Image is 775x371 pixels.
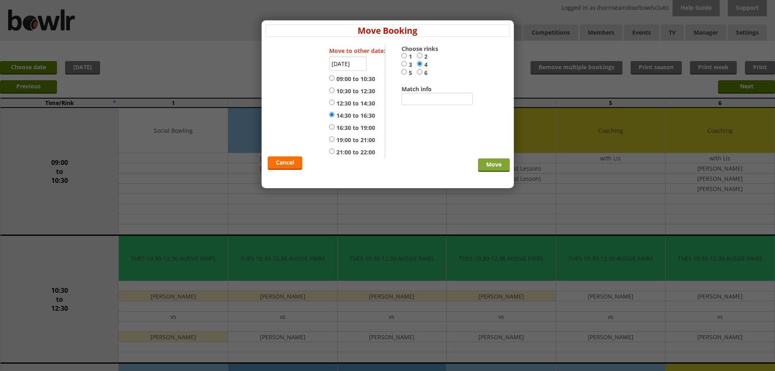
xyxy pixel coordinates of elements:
label: 16:30 to 19:00 [329,124,375,132]
input: 09:00 to 10:30 [329,75,334,81]
input: 1 [402,53,407,59]
input: 16:30 to 19:00 [329,124,334,130]
label: 2 [417,53,432,61]
label: 4 [417,61,432,69]
label: 3 [402,61,417,69]
label: 19:00 to 21:00 [329,136,375,144]
label: 10:30 to 12:30 [329,87,375,95]
h4: Move Booking [266,24,510,37]
a: x [505,23,510,34]
label: 21:00 to 22:00 [329,148,375,156]
input: 5 [402,69,407,75]
a: Cancel [268,156,302,170]
input: 21:00 to 22:00 [329,148,334,154]
label: Match info [402,85,446,93]
label: 14:30 to 16:30 [329,112,375,120]
input: 4 [417,61,422,67]
input: 19:00 to 21:00 [329,136,334,142]
label: 09:00 to 10:30 [329,75,375,83]
input: 6 [417,69,422,75]
label: 1 [402,53,417,61]
input: 3 [402,61,407,67]
label: 5 [402,69,417,77]
input: Select date... [329,57,367,71]
input: Move [478,158,510,172]
label: 12:30 to 14:30 [329,99,375,108]
input: 14:30 to 16:30 [329,112,334,118]
label: Move to other date: [329,47,385,55]
label: 6 [417,69,432,77]
label: Choose rinks [402,45,446,53]
input: 2 [417,53,422,59]
input: 10:30 to 12:30 [329,87,334,93]
input: 12:30 to 14:30 [329,99,334,105]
